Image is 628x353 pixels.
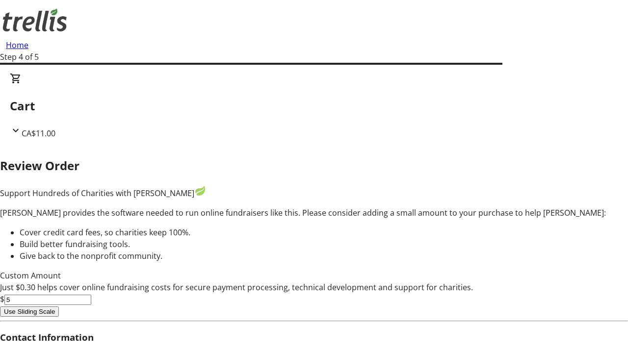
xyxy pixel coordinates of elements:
li: Build better fundraising tools. [20,238,628,250]
span: CA$11.00 [22,128,55,139]
li: Cover credit card fees, so charities keep 100%. [20,227,628,238]
li: Give back to the nonprofit community. [20,250,628,262]
div: CartCA$11.00 [10,73,618,139]
h2: Cart [10,97,618,115]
